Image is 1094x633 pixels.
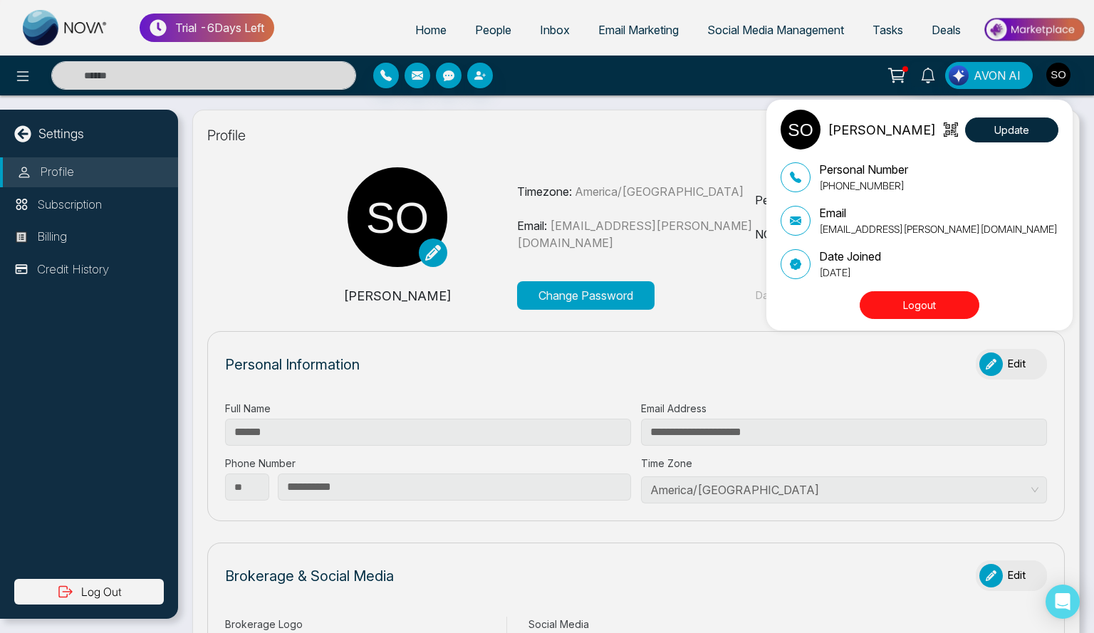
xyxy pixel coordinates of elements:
[860,291,979,319] button: Logout
[828,120,936,140] p: [PERSON_NAME]
[819,265,881,280] p: [DATE]
[819,248,881,265] p: Date Joined
[965,117,1058,142] button: Update
[819,161,908,178] p: Personal Number
[1046,585,1080,619] div: Open Intercom Messenger
[819,221,1058,236] p: [EMAIL_ADDRESS][PERSON_NAME][DOMAIN_NAME]
[819,204,1058,221] p: Email
[819,178,908,193] p: [PHONE_NUMBER]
